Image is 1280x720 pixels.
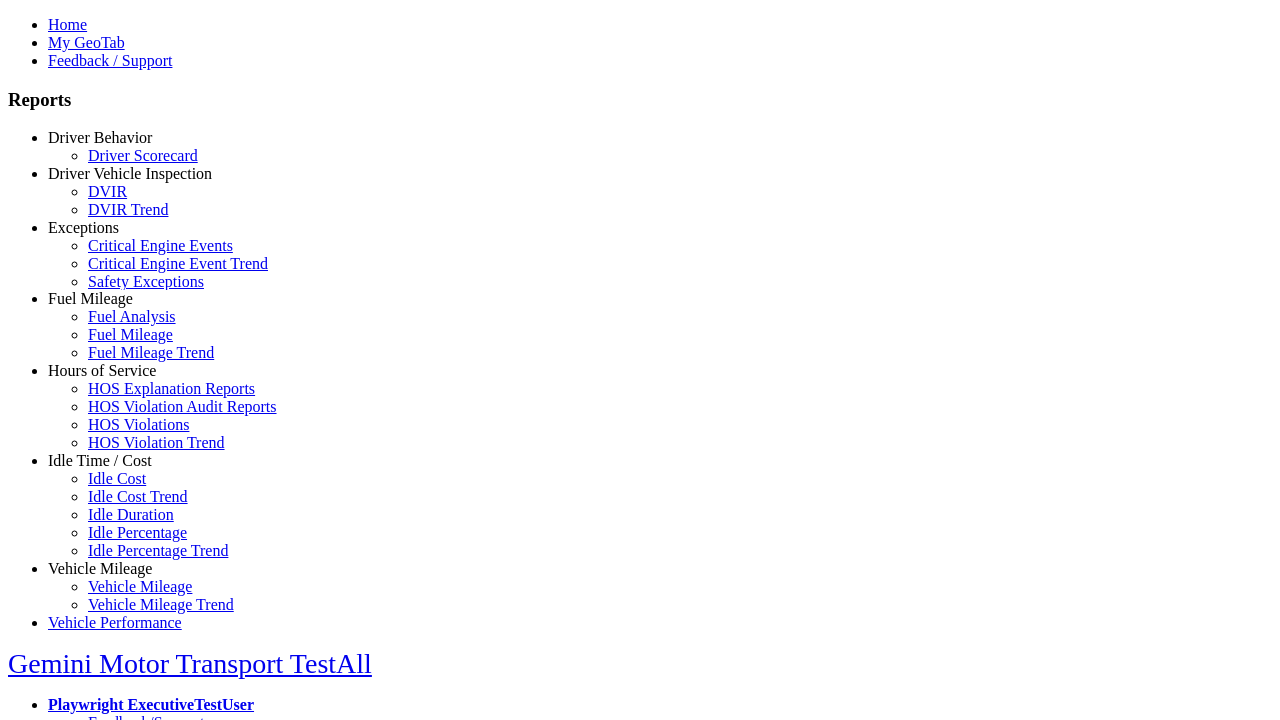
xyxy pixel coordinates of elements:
a: DVIR [88,183,127,200]
a: Driver Vehicle Inspection [48,165,212,182]
a: DVIR Trend [88,201,168,218]
a: Idle Percentage Trend [88,542,228,559]
a: Fuel Analysis [88,308,176,325]
a: Idle Cost Trend [88,488,188,505]
a: Vehicle Mileage [88,578,192,595]
a: Critical Engine Event Trend [88,255,268,272]
a: Vehicle Performance [48,614,182,631]
a: HOS Violations [88,416,189,433]
a: HOS Violation Trend [88,434,225,451]
a: HOS Violation Audit Reports [88,398,277,415]
a: Idle Percentage [88,524,187,541]
a: Vehicle Mileage [48,560,152,577]
a: Home [48,16,87,33]
h3: Reports [8,89,1272,111]
a: Vehicle Mileage Trend [88,596,234,613]
a: Fuel Mileage [88,326,173,343]
a: Feedback / Support [48,52,172,69]
a: Idle Duration [88,506,174,523]
a: HOS Explanation Reports [88,380,255,397]
a: Safety Exceptions [88,273,204,290]
a: Fuel Mileage Trend [88,344,214,361]
a: Playwright ExecutiveTestUser [48,696,254,713]
a: Critical Engine Events [88,237,233,254]
a: Driver Scorecard [88,147,198,164]
a: My GeoTab [48,34,125,51]
a: Driver Behavior [48,129,152,146]
a: Fuel Mileage [48,290,133,307]
a: Idle Time / Cost [48,452,152,469]
a: Hours of Service [48,362,156,379]
a: Exceptions [48,219,119,236]
a: Gemini Motor Transport TestAll [8,648,372,679]
a: Idle Cost [88,470,146,487]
